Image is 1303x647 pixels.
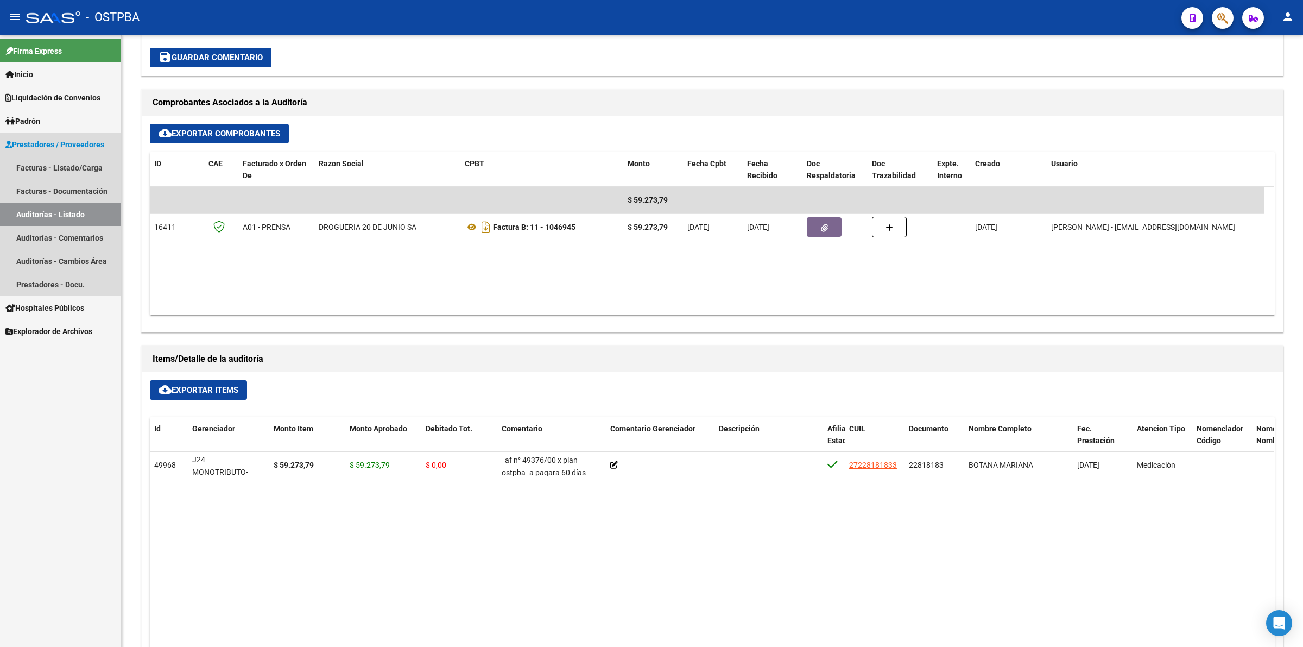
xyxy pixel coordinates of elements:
i: Descargar documento [479,218,493,236]
datatable-header-cell: Expte. Interno [933,152,971,188]
mat-icon: person [1281,10,1294,23]
span: 27228181833 [849,461,897,469]
datatable-header-cell: Documento [904,417,964,465]
span: Fecha Recibido [747,159,777,180]
mat-icon: cloud_download [159,383,172,396]
mat-icon: save [159,51,172,64]
datatable-header-cell: CPBT [460,152,623,188]
span: Doc Respaldatoria [807,159,856,180]
strong: $ 59.273,79 [274,461,314,469]
span: $ 0,00 [426,461,446,469]
div: DROGUERIA 20 DE JUNIO SA [319,221,416,234]
span: af n° 49376/00 x plan ostpba- a pagara 60 días [502,456,586,477]
datatable-header-cell: Fecha Cpbt [683,152,743,188]
strong: Factura B: 11 - 1046945 [493,223,575,231]
span: 22818183 [909,461,944,469]
span: Gerenciador [192,424,235,433]
span: Comentario Gerenciador [610,424,695,433]
span: Monto Aprobado [350,424,407,433]
span: Creado [975,159,1000,168]
span: Padrón [5,115,40,127]
span: Afiliado Estado [827,424,855,445]
span: Inicio [5,68,33,80]
h1: Comprobantes Asociados a la Auditoría [153,94,1272,111]
span: - OSTPBA [86,5,140,29]
span: ID [154,159,161,168]
span: Usuario [1051,159,1078,168]
span: Prestadores / Proveedores [5,139,104,150]
span: Id [154,424,161,433]
datatable-header-cell: Debitado Tot. [421,417,497,465]
span: Nomenclador Nombre [1256,424,1303,445]
span: Razon Social [319,159,364,168]
datatable-header-cell: Monto [623,152,683,188]
datatable-header-cell: Razon Social [314,152,460,188]
datatable-header-cell: Doc Respaldatoria [802,152,868,188]
span: Fecha Cpbt [687,159,726,168]
strong: $ 59.273,79 [628,223,668,231]
span: Comentario [502,424,542,433]
button: Exportar Comprobantes [150,124,289,143]
span: Fec. Prestación [1077,424,1115,445]
div: Open Intercom Messenger [1266,610,1292,636]
datatable-header-cell: Atencion Tipo [1133,417,1192,465]
datatable-header-cell: Id [150,417,188,465]
datatable-header-cell: Fecha Recibido [743,152,802,188]
datatable-header-cell: Nombre Completo [964,417,1073,465]
span: [DATE] [687,223,710,231]
span: $ 59.273,79 [628,196,668,204]
span: Medicación [1137,461,1175,469]
span: Exportar Comprobantes [159,129,280,139]
datatable-header-cell: Fec. Prestación [1073,417,1133,465]
span: Doc Trazabilidad [872,159,916,180]
span: Atencion Tipo [1137,424,1185,433]
span: [PERSON_NAME] - [EMAIL_ADDRESS][DOMAIN_NAME] [1051,223,1235,231]
datatable-header-cell: Gerenciador [188,417,269,465]
span: [DATE] [975,223,997,231]
span: Debitado Tot. [426,424,472,433]
datatable-header-cell: Nomenclador Código [1192,417,1252,465]
span: Nomenclador Código [1197,424,1243,445]
span: Guardar Comentario [159,53,263,62]
span: Monto Item [274,424,313,433]
span: A01 - PRENSA [243,223,290,231]
span: CPBT [465,159,484,168]
datatable-header-cell: Comentario Gerenciador [606,417,714,465]
datatable-header-cell: Facturado x Orden De [238,152,314,188]
button: Exportar Items [150,380,247,400]
button: Guardar Comentario [150,48,271,67]
span: Exportar Items [159,385,238,395]
span: Facturado x Orden De [243,159,306,180]
span: [DATE] [1077,461,1099,469]
span: Liquidación de Convenios [5,92,100,104]
span: [DATE] [747,223,769,231]
span: Documento [909,424,948,433]
span: Nombre Completo [969,424,1032,433]
span: BOTANA MARIANA [969,461,1033,469]
span: Descripción [719,424,760,433]
span: CUIL [849,424,865,433]
span: J24 - MONOTRIBUTO-IGUALDAD SALUD-PRENSA [192,455,256,501]
span: Expte. Interno [937,159,962,180]
datatable-header-cell: ID [150,152,204,188]
mat-icon: cloud_download [159,127,172,140]
span: 49968 [154,461,176,469]
datatable-header-cell: CAE [204,152,238,188]
datatable-header-cell: Comentario [497,417,606,465]
h1: Items/Detalle de la auditoría [153,350,1272,368]
span: $ 59.273,79 [350,461,390,469]
span: 16411 [154,223,176,231]
span: Monto [628,159,650,168]
datatable-header-cell: Creado [971,152,1047,188]
datatable-header-cell: Afiliado Estado [823,417,845,465]
span: CAE [208,159,223,168]
datatable-header-cell: Doc Trazabilidad [868,152,933,188]
datatable-header-cell: Monto Aprobado [345,417,421,465]
datatable-header-cell: Descripción [714,417,823,465]
span: Firma Express [5,45,62,57]
span: Explorador de Archivos [5,325,92,337]
datatable-header-cell: Monto Item [269,417,345,465]
mat-icon: menu [9,10,22,23]
span: Hospitales Públicos [5,302,84,314]
datatable-header-cell: CUIL [845,417,904,465]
